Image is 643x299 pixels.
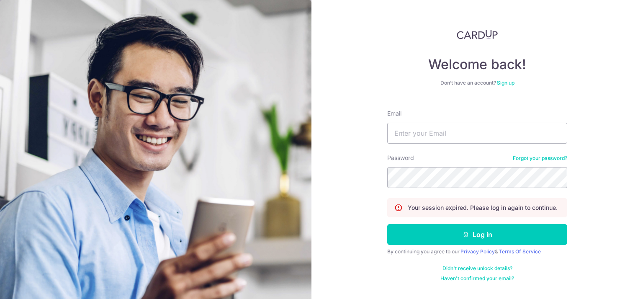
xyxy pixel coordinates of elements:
a: Didn't receive unlock details? [442,265,512,272]
label: Email [387,109,401,118]
a: Terms Of Service [499,248,541,255]
div: Don’t have an account? [387,80,567,86]
h4: Welcome back! [387,56,567,73]
a: Haven't confirmed your email? [440,275,514,282]
p: Your session expired. Please log in again to continue. [408,204,558,212]
a: Privacy Policy [460,248,495,255]
div: By continuing you agree to our & [387,248,567,255]
input: Enter your Email [387,123,567,144]
button: Log in [387,224,567,245]
a: Sign up [497,80,514,86]
label: Password [387,154,414,162]
img: CardUp Logo [457,29,498,39]
a: Forgot your password? [513,155,567,162]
